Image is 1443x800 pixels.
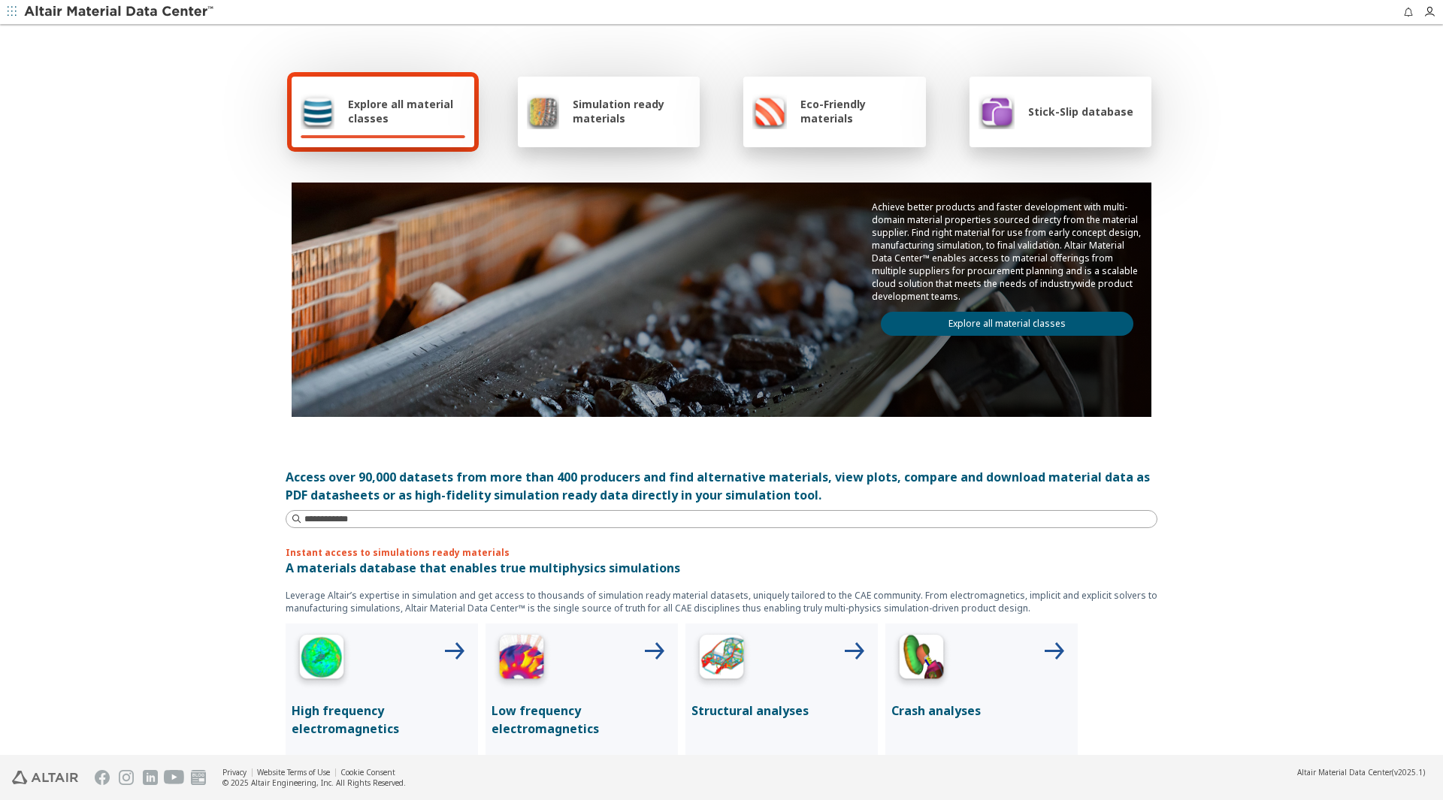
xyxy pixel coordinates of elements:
img: Low Frequency Icon [492,629,552,690]
p: A materials database that enables true multiphysics simulations [286,559,1157,577]
img: Altair Engineering [12,771,78,784]
img: Simulation ready materials [527,93,559,129]
span: Explore all material classes [348,97,465,125]
p: Achieve better products and faster development with multi-domain material properties sourced dire... [872,201,1142,303]
p: Structural analyses [691,702,872,720]
img: Structural Analyses Icon [691,629,752,690]
span: Altair Material Data Center [1297,767,1392,777]
div: (v2025.1) [1297,767,1425,777]
p: High frequency electromagnetics [292,702,472,738]
img: Crash Analyses Icon [891,629,951,690]
img: Eco-Friendly materials [752,93,787,129]
img: Explore all material classes [301,93,334,129]
p: Leverage Altair’s expertise in simulation and get access to thousands of simulation ready materia... [286,589,1157,614]
img: Stick-Slip database [979,93,1015,129]
a: Website Terms of Use [257,767,330,777]
span: Stick-Slip database [1028,104,1133,119]
span: Eco-Friendly materials [800,97,916,125]
div: © 2025 Altair Engineering, Inc. All Rights Reserved. [222,777,406,788]
div: Access over 90,000 datasets from more than 400 producers and find alternative materials, view plo... [286,468,1157,504]
p: Crash analyses [891,702,1072,720]
p: Instant access to simulations ready materials [286,546,1157,559]
p: Low frequency electromagnetics [492,702,672,738]
a: Privacy [222,767,247,777]
span: Simulation ready materials [573,97,691,125]
a: Explore all material classes [881,312,1133,336]
img: High Frequency Icon [292,629,352,690]
a: Cookie Consent [340,767,395,777]
img: Altair Material Data Center [24,5,216,20]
